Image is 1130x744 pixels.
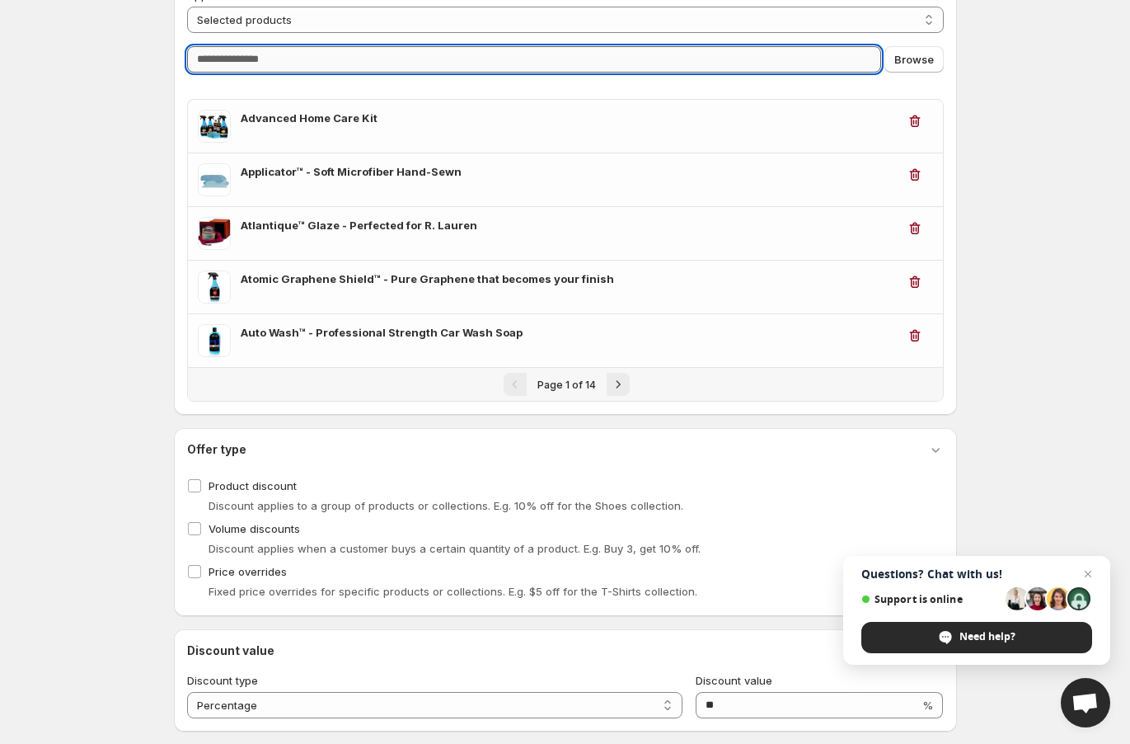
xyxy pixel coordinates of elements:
nav: Pagination [188,367,943,401]
span: Price overrides [209,565,287,578]
span: % [922,699,933,712]
span: Discount type [187,674,258,687]
h3: Advanced Home Care Kit [241,110,897,126]
span: Support is online [861,593,1000,605]
h3: Atlantique™ Glaze - Perfected for R. Lauren [241,217,897,233]
div: Need help? [861,622,1092,653]
span: Page 1 of 14 [537,379,596,391]
span: Browse [894,51,934,68]
div: Open chat [1061,678,1110,728]
button: Browse [884,46,944,73]
span: Fixed price overrides for specific products or collections. E.g. $5 off for the T-Shirts collection. [209,585,697,598]
button: Next [607,373,630,396]
span: Need help? [959,629,1015,644]
h3: Applicator™ - Soft Microfiber Hand-Sewn [241,163,897,180]
span: Volume discounts [209,522,300,535]
h3: Discount value [187,643,274,659]
span: Discount applies when a customer buys a certain quantity of a product. E.g. Buy 3, get 10% off. [209,542,701,555]
h3: Auto Wash™ - Professional Strength Car Wash Soap [241,324,897,341]
span: Product discount [209,479,297,492]
span: Discount applies to a group of products or collections. E.g. 10% off for the Shoes collection. [209,499,683,512]
h3: Offer type [187,441,246,458]
span: Discount value [696,674,772,687]
span: Questions? Chat with us! [861,567,1092,581]
span: Close chat [1078,564,1098,584]
h3: Atomic Graphene Shield™ - Pure Graphene that becomes your finish [241,271,897,287]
